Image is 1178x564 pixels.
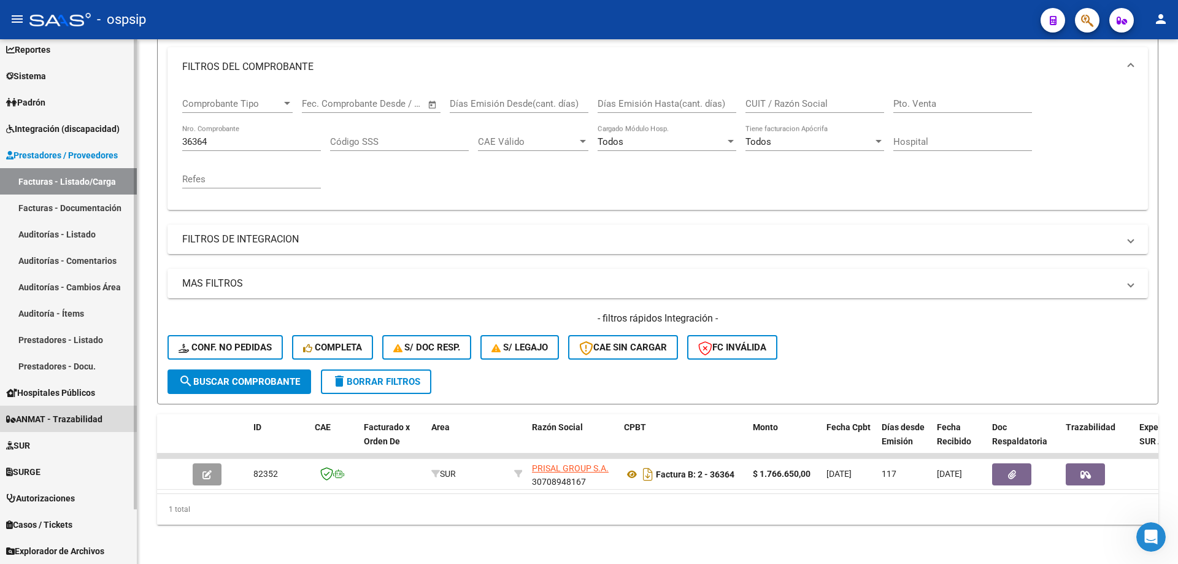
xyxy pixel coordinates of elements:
span: Todos [598,136,623,147]
span: Padrón [6,96,45,109]
span: S/ legajo [491,342,548,353]
strong: $ 1.766.650,00 [753,469,810,479]
mat-icon: menu [10,12,25,26]
datatable-header-cell: Monto [748,414,822,468]
span: Fecha Cpbt [826,422,871,432]
mat-icon: delete [332,374,347,388]
mat-expansion-panel-header: FILTROS DEL COMPROBANTE [167,47,1148,87]
strong: Factura B: 2 - 36364 [656,469,734,479]
button: S/ legajo [480,335,559,360]
span: Conf. no pedidas [179,342,272,353]
span: PRISAL GROUP S.A. [532,463,609,473]
mat-expansion-panel-header: FILTROS DE INTEGRACION [167,225,1148,254]
span: SURGE [6,465,40,479]
span: Facturado x Orden De [364,422,410,446]
datatable-header-cell: Trazabilidad [1061,414,1134,468]
span: CAE [315,422,331,432]
span: FC Inválida [698,342,766,353]
span: Hospitales Públicos [6,386,95,400]
button: Completa [292,335,373,360]
span: Sistema [6,69,46,83]
datatable-header-cell: ID [248,414,310,468]
datatable-header-cell: Fecha Cpbt [822,414,877,468]
span: Doc Respaldatoria [992,422,1047,446]
button: Open calendar [426,98,440,112]
span: Razón Social [532,422,583,432]
span: CPBT [624,422,646,432]
span: Todos [745,136,771,147]
mat-panel-title: FILTROS DEL COMPROBANTE [182,60,1118,74]
span: 82352 [253,469,278,479]
datatable-header-cell: CPBT [619,414,748,468]
mat-icon: person [1153,12,1168,26]
datatable-header-cell: CAE [310,414,359,468]
datatable-header-cell: Facturado x Orden De [359,414,426,468]
datatable-header-cell: Días desde Emisión [877,414,932,468]
span: Comprobante Tipo [182,98,282,109]
button: Buscar Comprobante [167,369,311,394]
span: ID [253,422,261,432]
i: Descargar documento [640,465,656,484]
span: SUR [6,439,30,452]
datatable-header-cell: Fecha Recibido [932,414,987,468]
span: 117 [882,469,896,479]
span: ANMAT - Trazabilidad [6,412,102,426]
span: Fecha Recibido [937,422,971,446]
span: S/ Doc Resp. [393,342,461,353]
span: CAE SIN CARGAR [579,342,667,353]
mat-expansion-panel-header: MAS FILTROS [167,269,1148,298]
button: Borrar Filtros [321,369,431,394]
span: Casos / Tickets [6,518,72,531]
span: Integración (discapacidad) [6,122,120,136]
mat-panel-title: MAS FILTROS [182,277,1118,290]
span: Reportes [6,43,50,56]
span: [DATE] [937,469,962,479]
span: Autorizaciones [6,492,75,505]
button: Conf. no pedidas [167,335,283,360]
span: Trazabilidad [1066,422,1115,432]
div: 1 total [157,494,1158,525]
input: Fecha inicio [302,98,352,109]
span: Borrar Filtros [332,376,420,387]
mat-panel-title: FILTROS DE INTEGRACION [182,233,1118,246]
datatable-header-cell: Doc Respaldatoria [987,414,1061,468]
span: [DATE] [826,469,852,479]
h4: - filtros rápidos Integración - [167,312,1148,325]
button: S/ Doc Resp. [382,335,472,360]
span: Explorador de Archivos [6,544,104,558]
span: Días desde Emisión [882,422,925,446]
datatable-header-cell: Area [426,414,509,468]
span: SUR [431,469,456,479]
span: Area [431,422,450,432]
span: - ospsip [97,6,146,33]
iframe: Intercom live chat [1136,522,1166,552]
mat-icon: search [179,374,193,388]
div: FILTROS DEL COMPROBANTE [167,87,1148,210]
span: Prestadores / Proveedores [6,149,118,162]
div: 30708948167 [532,462,614,487]
span: Monto [753,422,778,432]
span: Buscar Comprobante [179,376,300,387]
span: Completa [303,342,362,353]
button: FC Inválida [687,335,777,360]
input: Fecha fin [363,98,422,109]
button: CAE SIN CARGAR [568,335,678,360]
datatable-header-cell: Razón Social [527,414,619,468]
span: CAE Válido [478,136,577,147]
